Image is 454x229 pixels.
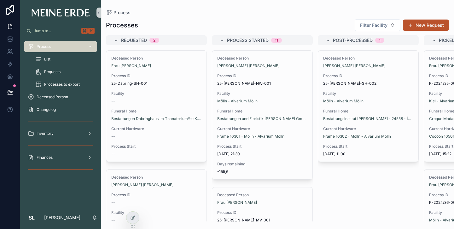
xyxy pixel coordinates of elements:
span: Deceased Person [217,192,307,198]
span: Process ID [217,210,307,215]
span: Current Hardware [217,126,307,131]
a: Deceased Person[PERSON_NAME] [PERSON_NAME]Process ID25-[PERSON_NAME]-SH-002FacilityMölln - Alvari... [318,50,419,162]
span: Funeral Home [111,109,201,114]
a: Requests [32,66,97,77]
span: Deceased Person [37,94,68,100]
a: Frau [PERSON_NAME] [111,63,151,68]
a: Inventory [24,128,97,139]
a: Processes to export [32,79,97,90]
a: Mölln - Alvarium Mölln [217,99,258,104]
span: Facility [111,91,201,96]
div: 2 [153,38,155,43]
span: Funeral Home [217,109,307,114]
span: Jump to... [34,28,79,33]
a: Bestattungsinstitut [PERSON_NAME] - 24558 - [GEOGRAPHIC_DATA]-[GEOGRAPHIC_DATA] - 4938718200 [323,116,413,121]
span: Funeral Home [323,109,413,114]
a: Bestattungen und Floristik [PERSON_NAME] GmbH - 45701 - Herten - 93723223263 [217,116,307,121]
a: Process [106,9,131,16]
span: -- [111,218,115,223]
a: Process [24,41,97,52]
span: Current Hardware [323,126,413,131]
span: Facility [217,91,307,96]
span: 25-[PERSON_NAME]-MV-001 [217,218,307,223]
span: Days remaining [217,162,307,167]
span: Process ID [323,73,413,78]
a: Finances [24,152,97,163]
span: Process ID [111,73,201,78]
span: Deceased Person [217,56,307,61]
a: [PERSON_NAME] [PERSON_NAME] [323,63,385,68]
img: App logo [32,9,90,17]
span: Requests [44,69,61,74]
span: -- [111,200,115,205]
span: Inventory [37,131,54,136]
span: 25-[PERSON_NAME]-NW-001 [217,81,307,86]
a: Deceased PersonFrau [PERSON_NAME]Process ID25-Dabring-SH-001Facility--Funeral HomeBestattungen Da... [106,50,207,162]
a: Frau [PERSON_NAME] [217,200,257,205]
span: K [89,28,94,33]
span: Process [113,9,131,16]
a: [PERSON_NAME] [PERSON_NAME] [217,63,279,68]
a: Frame 10302 - Mölln - Alvarium Mölln [323,134,391,139]
span: Deceased Person [323,56,413,61]
span: Facility [323,91,413,96]
a: Frame 10301 - Mölln - Alvarium Mölln [217,134,284,139]
span: List [44,57,50,62]
span: Facility [111,210,201,215]
span: Process Start [323,144,413,149]
a: Bestattungen Dabringhaus im Thanatorium® e.K. - 23617 - [GEOGRAPHIC_DATA] - 5378875848 [111,116,201,121]
a: List [32,54,97,65]
a: [PERSON_NAME] [PERSON_NAME] [111,182,173,187]
p: [PERSON_NAME] [44,215,80,221]
span: Post-Processed [333,37,373,43]
span: Process ID [217,73,307,78]
div: scrollable content [20,37,101,183]
span: Changelog [37,107,56,112]
a: Mölln - Alvarium Mölln [323,99,364,104]
span: Process Start [217,144,307,149]
span: 25-[PERSON_NAME]-SH-002 [323,81,413,86]
span: -- [111,152,115,157]
span: Process ID [111,192,201,198]
a: Deceased Person [24,91,97,103]
span: Current Hardware [111,126,201,131]
span: Process started [227,37,269,43]
button: New Request [403,20,449,31]
span: Processes to export [44,82,80,87]
span: [DATE] 21:30 [217,152,307,157]
button: Jump to...K [24,25,97,37]
iframe: Spotlight [1,30,12,42]
span: SL [29,214,35,221]
a: Deceased Person[PERSON_NAME] [PERSON_NAME]Process ID25-[PERSON_NAME]-NW-001FacilityMölln - Alvari... [212,50,313,180]
span: Filter Facility [360,22,387,28]
div: 1 [379,38,381,43]
span: Process Start [111,144,201,149]
span: Process [37,44,51,49]
span: -- [111,134,115,139]
span: [DATE] 11:00 [323,152,413,157]
a: Changelog [24,104,97,115]
span: 25-Dabring-SH-001 [111,81,201,86]
h1: Processes [106,21,138,30]
span: -155,6 [217,169,307,174]
span: Requested [121,37,147,43]
span: Deceased Person [111,175,201,180]
div: 11 [275,38,278,43]
span: -- [111,99,115,104]
button: Select Button [355,19,400,31]
span: Deceased Person [111,56,201,61]
span: Finances [37,155,53,160]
